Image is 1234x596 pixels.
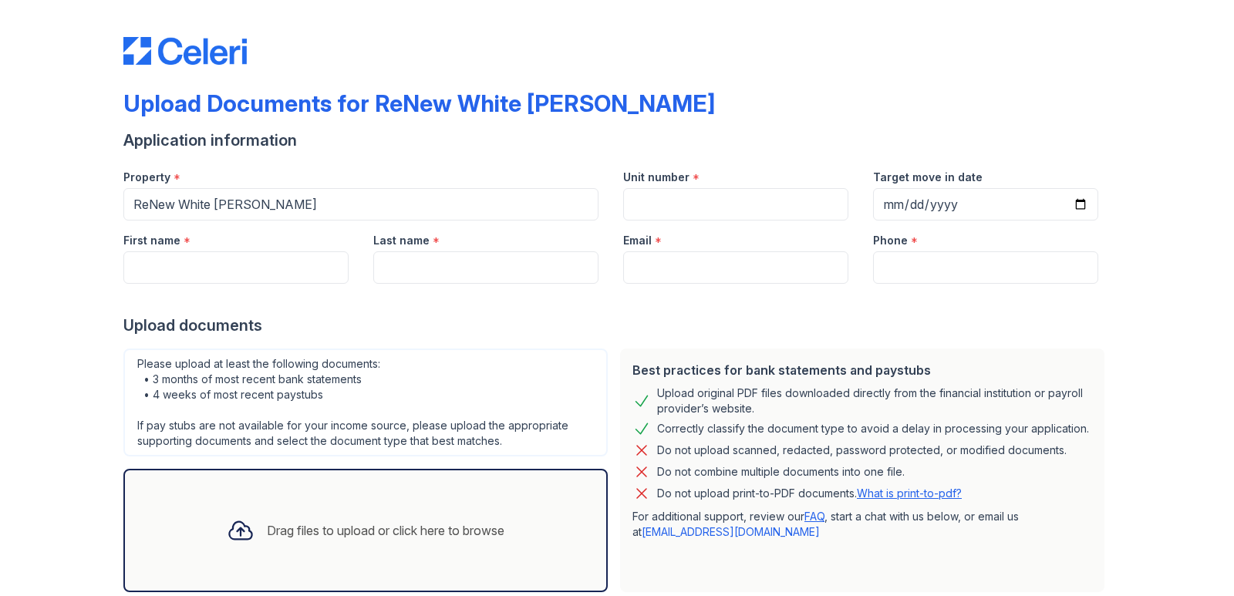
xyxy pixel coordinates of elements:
[373,233,430,248] label: Last name
[873,170,983,185] label: Target move in date
[657,441,1067,460] div: Do not upload scanned, redacted, password protected, or modified documents.
[642,525,820,538] a: [EMAIL_ADDRESS][DOMAIN_NAME]
[632,509,1092,540] p: For additional support, review our , start a chat with us below, or email us at
[123,37,247,65] img: CE_Logo_Blue-a8612792a0a2168367f1c8372b55b34899dd931a85d93a1a3d3e32e68fde9ad4.png
[623,233,652,248] label: Email
[123,130,1111,151] div: Application information
[123,349,608,456] div: Please upload at least the following documents: • 3 months of most recent bank statements • 4 wee...
[623,170,689,185] label: Unit number
[632,361,1092,379] div: Best practices for bank statements and paystubs
[123,233,180,248] label: First name
[873,233,908,248] label: Phone
[123,315,1111,336] div: Upload documents
[657,463,905,481] div: Do not combine multiple documents into one file.
[657,486,962,501] p: Do not upload print-to-PDF documents.
[267,521,504,540] div: Drag files to upload or click here to browse
[123,89,715,117] div: Upload Documents for ReNew White [PERSON_NAME]
[857,487,962,500] a: What is print-to-pdf?
[123,170,170,185] label: Property
[657,419,1089,438] div: Correctly classify the document type to avoid a delay in processing your application.
[657,386,1092,416] div: Upload original PDF files downloaded directly from the financial institution or payroll provider’...
[804,510,824,523] a: FAQ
